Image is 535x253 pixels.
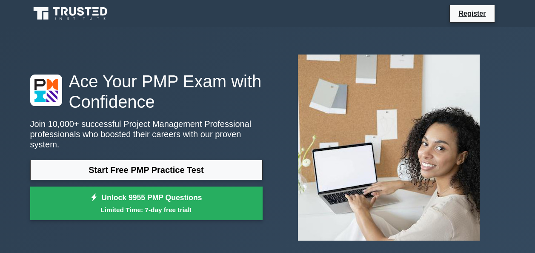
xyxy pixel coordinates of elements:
a: Unlock 9955 PMP QuestionsLimited Time: 7-day free trial! [30,187,263,221]
small: Limited Time: 7-day free trial! [41,205,252,215]
p: Join 10,000+ successful Project Management Professional professionals who boosted their careers w... [30,119,263,149]
a: Start Free PMP Practice Test [30,160,263,180]
a: Register [453,8,491,19]
h1: Ace Your PMP Exam with Confidence [30,71,263,112]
